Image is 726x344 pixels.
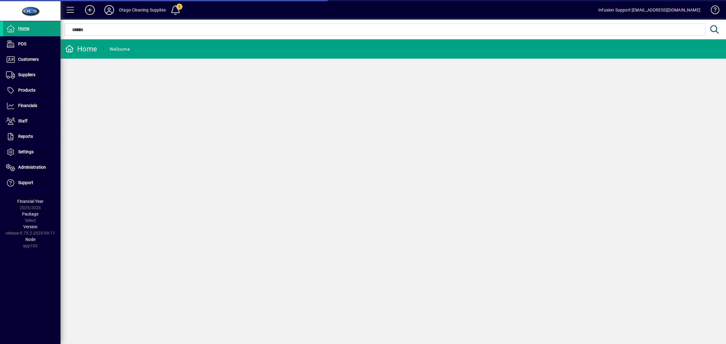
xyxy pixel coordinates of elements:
[18,134,33,139] span: Reports
[3,160,60,175] a: Administration
[100,5,119,15] button: Profile
[18,149,34,154] span: Settings
[18,180,33,185] span: Support
[25,237,35,242] span: Node
[18,165,46,170] span: Administration
[3,52,60,67] a: Customers
[18,57,39,62] span: Customers
[3,144,60,160] a: Settings
[22,212,38,216] span: Package
[3,98,60,113] a: Financials
[3,114,60,129] a: Staff
[3,175,60,190] a: Support
[3,67,60,83] a: Suppliers
[18,26,29,31] span: Home
[110,44,130,54] div: Welcome
[598,5,700,15] div: Infusion Support [EMAIL_ADDRESS][DOMAIN_NAME]
[65,44,97,54] div: Home
[18,103,37,108] span: Financials
[3,83,60,98] a: Products
[18,88,35,92] span: Products
[80,5,100,15] button: Add
[3,37,60,52] a: POS
[706,1,718,21] a: Knowledge Base
[18,72,35,77] span: Suppliers
[3,129,60,144] a: Reports
[18,41,26,46] span: POS
[119,5,166,15] div: Otago Cleaning Supplies
[23,224,38,229] span: Version
[18,118,28,123] span: Staff
[17,199,44,204] span: Financial Year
